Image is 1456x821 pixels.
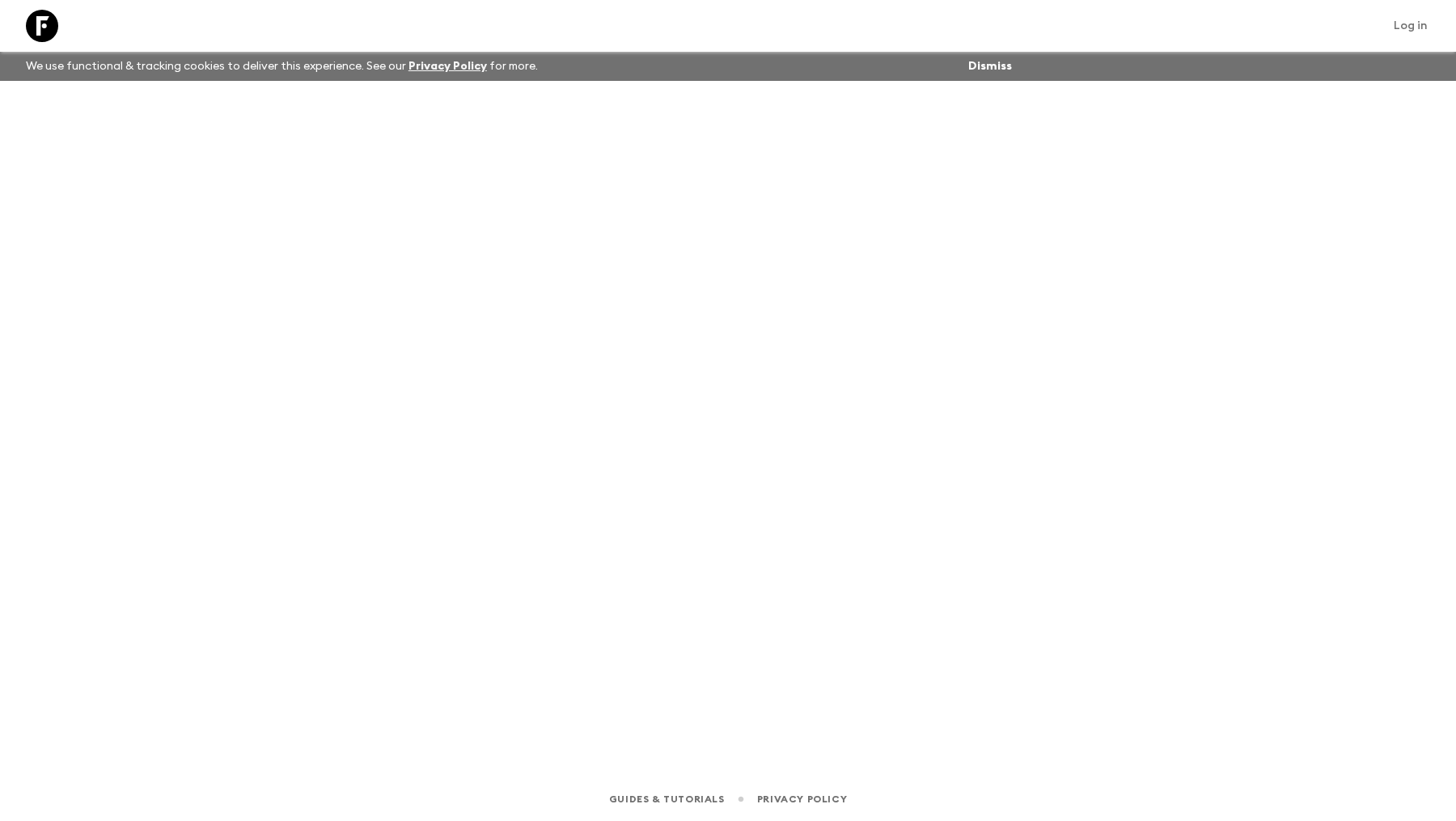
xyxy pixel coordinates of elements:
a: Guides & Tutorials [609,790,725,808]
a: Log in [1385,15,1437,37]
button: Dismiss [964,55,1016,78]
a: Privacy Policy [408,61,487,72]
p: We use functional & tracking cookies to deliver this experience. See our for more. [19,52,544,81]
a: Privacy Policy [757,790,847,808]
